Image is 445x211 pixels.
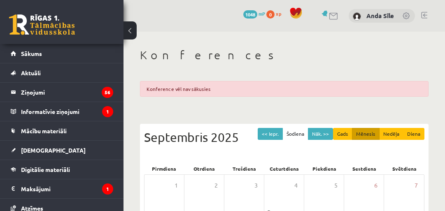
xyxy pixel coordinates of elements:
h1: Konferences [140,48,429,62]
span: 4 [294,181,298,190]
a: Informatīvie ziņojumi1 [11,102,113,121]
a: Digitālie materiāli [11,160,113,179]
legend: Ziņojumi [21,83,113,102]
span: Mācību materiāli [21,127,67,134]
button: Nāk. >> [308,128,333,140]
span: [DEMOGRAPHIC_DATA] [21,146,86,154]
legend: Maksājumi [21,179,113,198]
div: Trešdiena [224,163,264,174]
button: Diena [403,128,424,140]
div: Konference vēl nav sākusies [140,81,429,97]
button: << Iepr. [258,128,283,140]
a: Rīgas 1. Tālmācības vidusskola [9,14,75,35]
a: Sākums [11,44,113,63]
span: 7 [415,181,418,190]
span: 6 [374,181,377,190]
span: 1 [175,181,178,190]
button: Nedēļa [379,128,403,140]
span: mP [259,10,265,17]
button: Šodiena [282,128,308,140]
button: Mēnesis [352,128,380,140]
i: 56 [102,87,113,98]
a: 1048 mP [243,10,265,17]
div: Otrdiena [184,163,224,174]
span: Digitālie materiāli [21,166,70,173]
div: Svētdiena [384,163,424,174]
span: 1048 [243,10,257,19]
span: 0 [266,10,275,19]
span: Aktuāli [21,69,41,77]
a: Maksājumi1 [11,179,113,198]
legend: Informatīvie ziņojumi [21,102,113,121]
div: Ceturtdiena [264,163,304,174]
a: 0 xp [266,10,285,17]
a: [DEMOGRAPHIC_DATA] [11,141,113,160]
div: Pirmdiena [144,163,184,174]
span: xp [276,10,281,17]
a: Mācību materiāli [11,121,113,140]
span: 3 [254,181,258,190]
img: Anda Sīle [353,12,361,21]
button: Gads [333,128,352,140]
i: 1 [102,106,113,117]
div: Septembris 2025 [144,128,424,146]
a: Aktuāli [11,63,113,82]
span: 2 [214,181,218,190]
div: Piekdiena [304,163,344,174]
a: Ziņojumi56 [11,83,113,102]
a: Anda Sīle [366,12,394,20]
i: 1 [102,183,113,195]
div: Sestdiena [344,163,384,174]
span: 5 [334,181,338,190]
span: Sākums [21,50,42,57]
